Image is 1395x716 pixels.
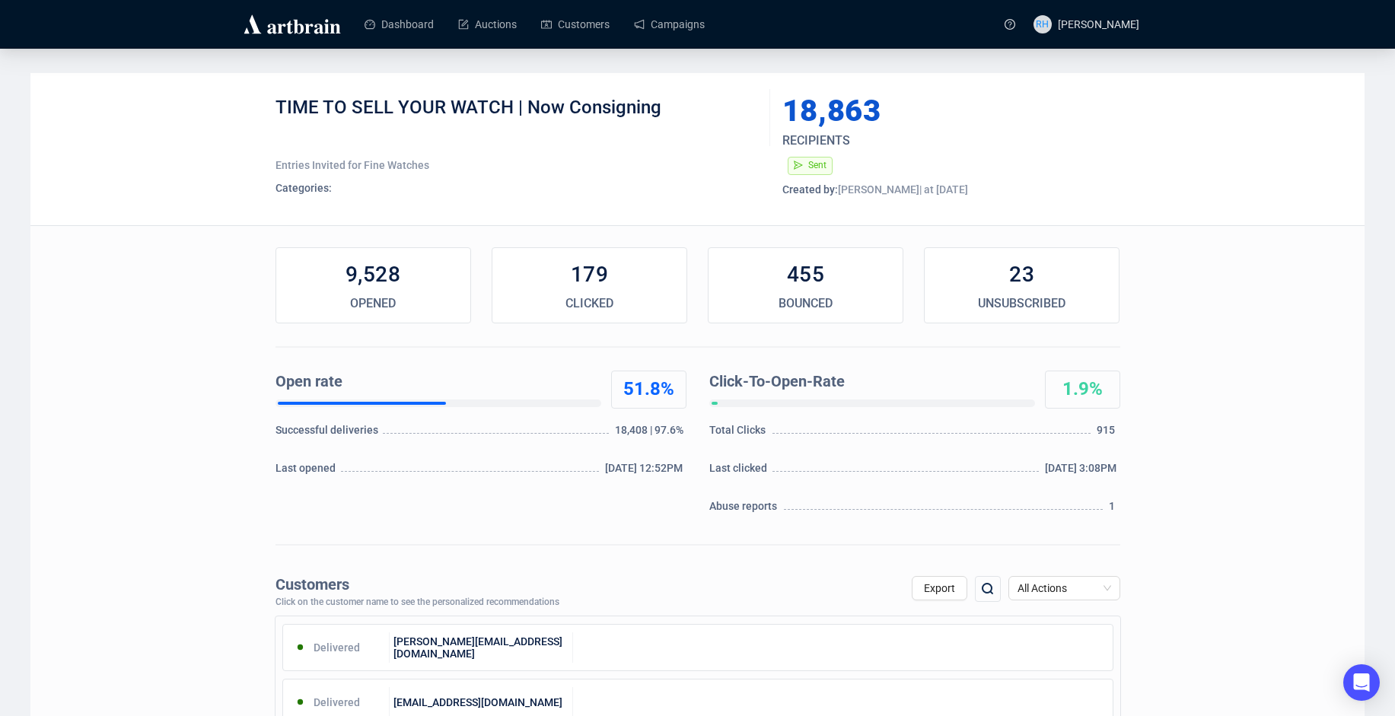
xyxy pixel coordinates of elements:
span: Sent [808,160,826,170]
div: 1 [1109,498,1120,521]
span: Created by: [782,183,838,196]
div: Abuse reports [709,498,782,521]
span: question-circle [1005,19,1015,30]
div: 18,408 | 97.6% [615,422,686,445]
a: Campaigns [634,5,705,44]
div: [PERSON_NAME][EMAIL_ADDRESS][DOMAIN_NAME] [390,632,573,663]
span: [PERSON_NAME] [1058,18,1139,30]
div: 179 [492,259,686,290]
div: 9,528 [276,259,470,290]
span: RH [1036,17,1049,32]
img: logo [241,12,343,37]
button: Export [912,576,967,600]
span: All Actions [1018,577,1111,600]
div: Entries Invited for Fine Watches [275,158,759,173]
div: CLICKED [492,294,686,313]
div: RECIPIENTS [782,132,1062,150]
span: Categories: [275,182,332,194]
div: Open rate [275,371,595,393]
div: [PERSON_NAME] | at [DATE] [782,182,1120,197]
div: 1.9% [1046,377,1120,402]
span: send [794,161,803,170]
div: Successful deliveries [275,422,381,445]
div: BOUNCED [709,294,903,313]
div: Click on the customer name to see the personalized recommendations [275,597,559,608]
div: Last opened [275,460,339,483]
div: Total Clicks [709,422,770,445]
div: Click-To-Open-Rate [709,371,1029,393]
div: Delivered [283,632,390,663]
div: OPENED [276,294,470,313]
div: 455 [709,259,903,290]
a: Auctions [458,5,517,44]
div: Last clicked [709,460,771,483]
div: 51.8% [612,377,686,402]
div: UNSUBSCRIBED [925,294,1119,313]
div: 18,863 [782,96,1049,126]
div: [DATE] 12:52PM [605,460,686,483]
div: TIME TO SELL YOUR WATCH | Now Consigning [275,96,759,142]
img: search.png [979,580,997,598]
a: Dashboard [365,5,434,44]
div: 23 [925,259,1119,290]
div: [DATE] 3:08PM [1045,460,1120,483]
div: Open Intercom Messenger [1343,664,1380,701]
a: Customers [541,5,610,44]
div: 915 [1097,422,1120,445]
div: Customers [275,576,559,593]
span: Export [924,582,955,594]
